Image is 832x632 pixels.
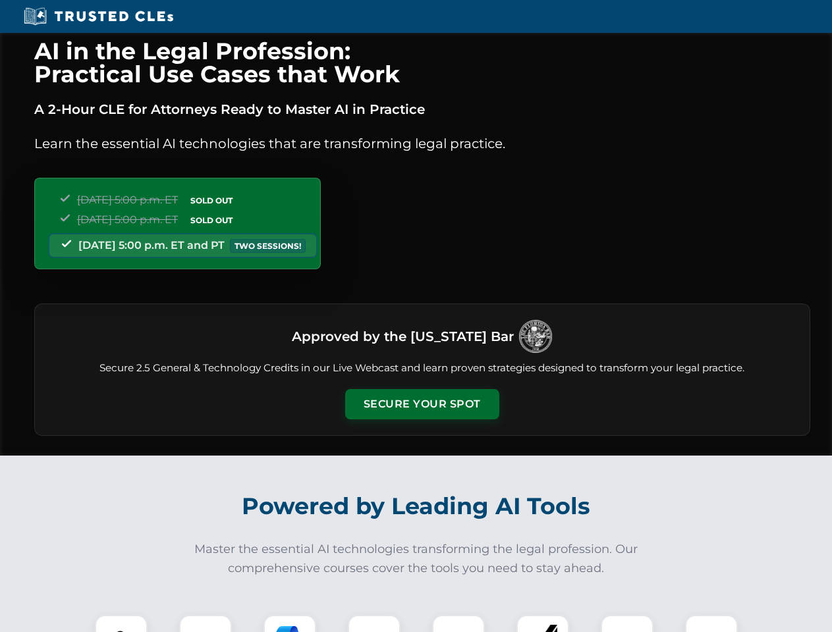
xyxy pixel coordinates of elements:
p: Secure 2.5 General & Technology Credits in our Live Webcast and learn proven strategies designed ... [51,361,794,376]
span: SOLD OUT [186,194,237,207]
p: Master the essential AI technologies transforming the legal profession. Our comprehensive courses... [186,540,647,578]
h1: AI in the Legal Profession: Practical Use Cases that Work [34,39,810,86]
img: Logo [519,320,552,353]
span: SOLD OUT [186,213,237,227]
button: Secure Your Spot [345,389,499,419]
p: A 2-Hour CLE for Attorneys Ready to Master AI in Practice [34,99,810,120]
span: [DATE] 5:00 p.m. ET [77,194,178,206]
h2: Powered by Leading AI Tools [51,483,781,529]
h3: Approved by the [US_STATE] Bar [292,325,514,348]
img: Trusted CLEs [20,7,177,26]
span: [DATE] 5:00 p.m. ET [77,213,178,226]
p: Learn the essential AI technologies that are transforming legal practice. [34,133,810,154]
